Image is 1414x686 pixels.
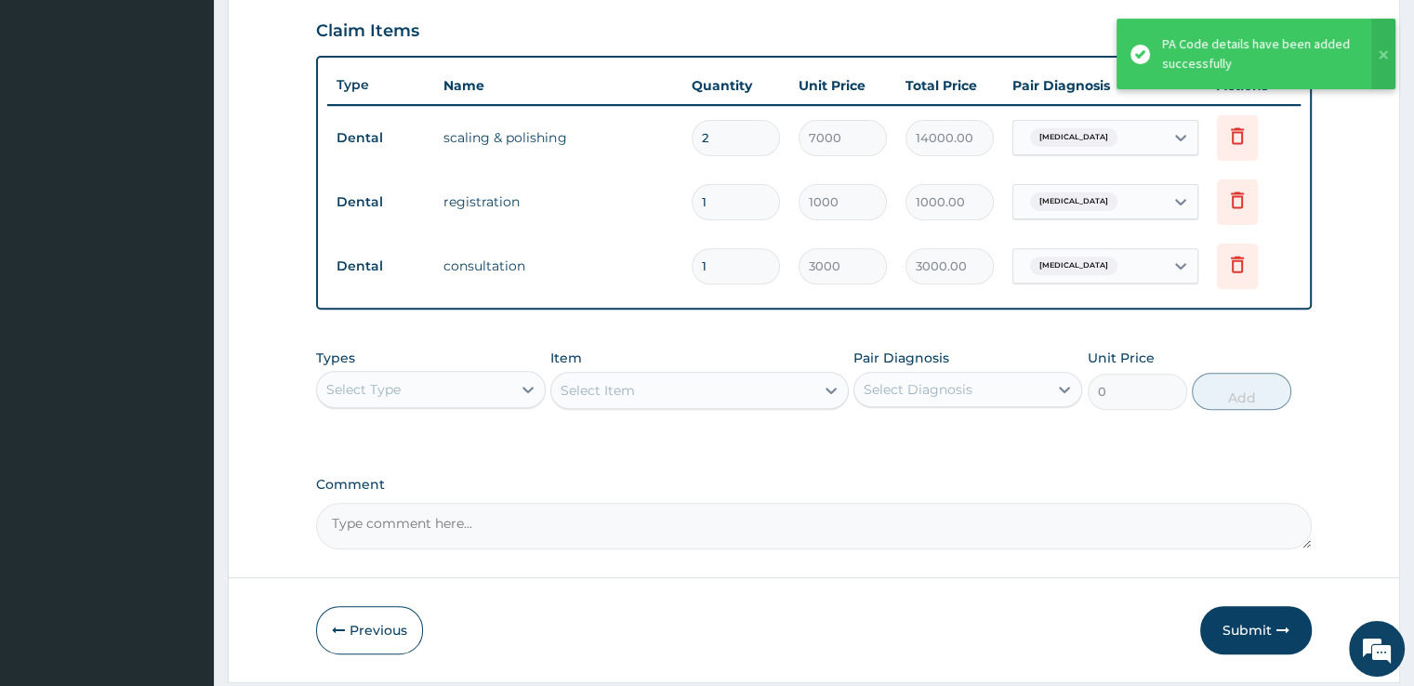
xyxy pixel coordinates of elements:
div: PA Code details have been added successfully [1162,34,1354,73]
span: [MEDICAL_DATA] [1030,257,1117,275]
img: d_794563401_company_1708531726252_794563401 [34,93,75,139]
th: Unit Price [789,67,896,104]
th: Total Price [896,67,1003,104]
button: Previous [316,606,423,654]
label: Pair Diagnosis [853,349,949,367]
td: Dental [327,185,434,219]
span: We're online! [108,218,257,405]
div: Select Type [326,380,401,399]
label: Types [316,350,355,366]
button: Submit [1200,606,1312,654]
div: Minimize live chat window [305,9,350,54]
th: Name [434,67,681,104]
button: Add [1192,373,1291,410]
textarea: Type your message and hit 'Enter' [9,474,354,539]
label: Unit Price [1088,349,1155,367]
span: [MEDICAL_DATA] [1030,192,1117,211]
label: Item [550,349,582,367]
th: Pair Diagnosis [1003,67,1208,104]
td: Dental [327,121,434,155]
span: [MEDICAL_DATA] [1030,128,1117,147]
td: registration [434,183,681,220]
div: Chat with us now [97,104,312,128]
div: Select Diagnosis [864,380,972,399]
th: Type [327,68,434,102]
h3: Claim Items [316,21,419,42]
td: consultation [434,247,681,284]
th: Quantity [682,67,789,104]
td: scaling & polishing [434,119,681,156]
label: Comment [316,477,1311,493]
td: Dental [327,249,434,284]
